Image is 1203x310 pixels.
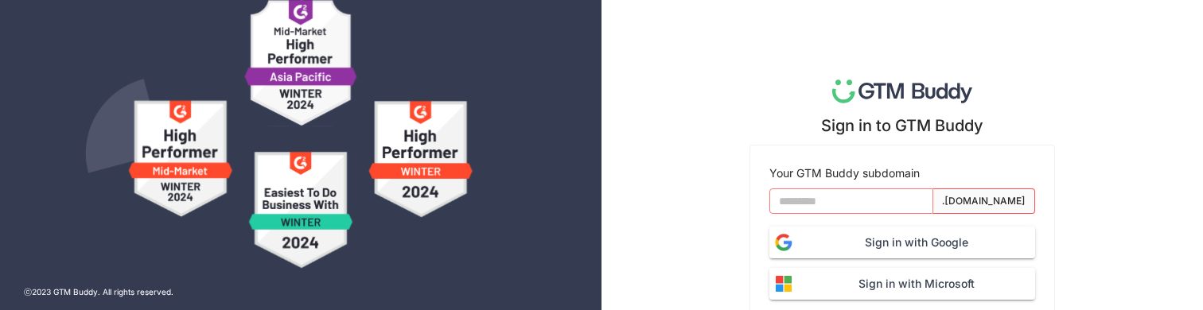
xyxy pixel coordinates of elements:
[821,116,983,135] div: Sign in to GTM Buddy
[769,227,1035,258] button: Sign in with Google
[769,165,1035,182] div: Your GTM Buddy subdomain
[942,194,1026,209] div: .[DOMAIN_NAME]
[769,268,1035,300] button: Sign in with Microsoft
[832,79,973,103] img: logo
